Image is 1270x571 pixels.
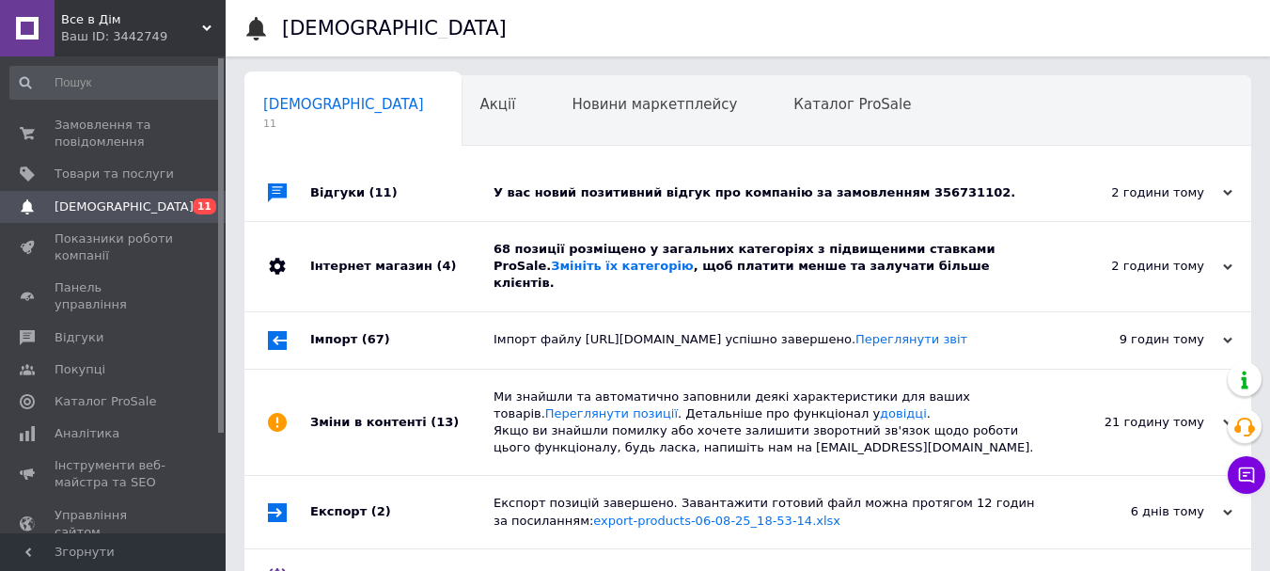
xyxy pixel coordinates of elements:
div: 21 годину тому [1044,414,1232,431]
span: Показники роботи компанії [55,230,174,264]
span: 11 [263,117,424,131]
div: Відгуки [310,165,494,221]
span: Покупці [55,361,105,378]
div: Експорт [310,476,494,547]
div: Імпорт [310,312,494,369]
span: [DEMOGRAPHIC_DATA] [263,96,424,113]
a: Переглянути звіт [855,332,967,346]
h1: [DEMOGRAPHIC_DATA] [282,17,507,40]
span: (13) [431,415,459,429]
a: Змініть їх категорію [551,259,693,273]
span: (4) [436,259,456,273]
span: (2) [371,504,391,518]
a: довідці [880,406,927,420]
span: Відгуки [55,329,103,346]
div: Експорт позицій завершено. Завантажити готовий файл можна протягом 12 годин за посиланням: [494,495,1044,529]
span: Товари та послуги [55,166,174,182]
span: Управління сайтом [55,507,174,541]
button: Чат з покупцем [1228,456,1265,494]
div: 6 днів тому [1044,503,1232,520]
span: (67) [362,332,390,346]
span: (11) [369,185,398,199]
div: 2 години тому [1044,184,1232,201]
span: Каталог ProSale [55,393,156,410]
div: 9 годин тому [1044,331,1232,348]
span: Панель управління [55,279,174,313]
span: 11 [193,198,216,214]
div: 2 години тому [1044,258,1232,275]
span: Аналітика [55,425,119,442]
div: Зміни в контенті [310,370,494,476]
div: Імпорт файлу [URL][DOMAIN_NAME] успішно завершено. [494,331,1044,348]
span: Новини маркетплейсу [572,96,737,113]
span: Все в Дім [61,11,202,28]
input: Пошук [9,66,222,100]
div: Ми знайшли та автоматично заповнили деякі характеристики для ваших товарів. . Детальніше про функ... [494,389,1044,457]
div: Ваш ID: 3442749 [61,28,226,45]
a: Переглянути позиції [545,406,678,420]
span: Каталог ProSale [793,96,911,113]
a: export-products-06-08-25_18-53-14.xlsx [593,514,840,528]
span: Акції [480,96,516,113]
div: 68 позиції розміщено у загальних категоріях з підвищеними ставками ProSale. , щоб платити менше т... [494,241,1044,293]
span: Замовлення та повідомлення [55,117,174,151]
span: [DEMOGRAPHIC_DATA] [55,198,194,215]
span: Інструменти веб-майстра та SEO [55,457,174,491]
div: Інтернет магазин [310,222,494,311]
div: У вас новий позитивний відгук про компанію за замовленням 356731102. [494,184,1044,201]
